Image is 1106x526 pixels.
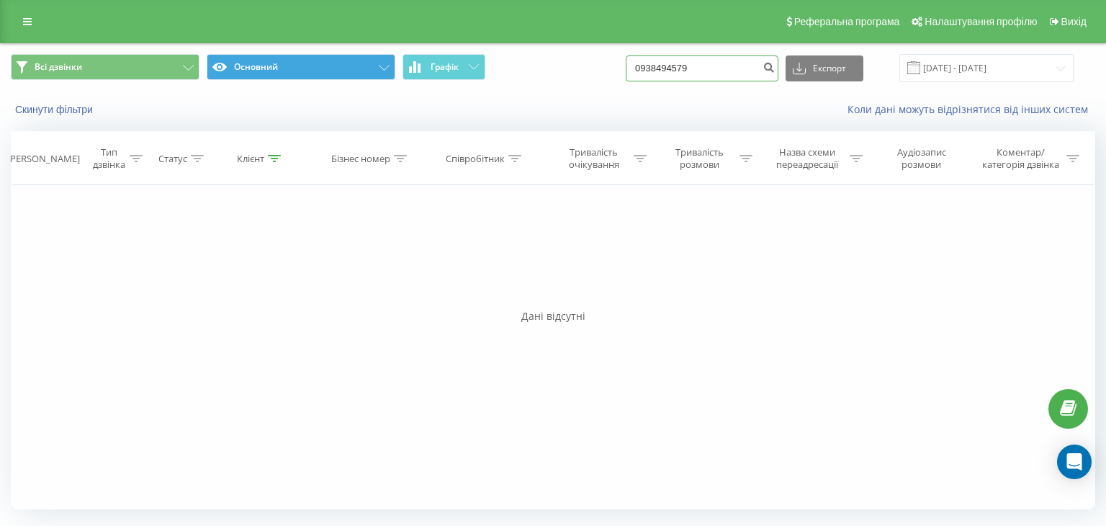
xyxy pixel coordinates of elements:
[979,146,1063,171] div: Коментар/категорія дзвінка
[557,146,630,171] div: Тривалість очікування
[11,103,100,116] button: Скинути фільтри
[403,54,485,80] button: Графік
[1057,445,1092,479] div: Open Intercom Messenger
[207,54,395,80] button: Основний
[331,153,390,165] div: Бізнес номер
[848,102,1095,116] a: Коли дані можуть відрізнятися вiд інших систем
[925,16,1037,27] span: Налаштування профілю
[237,153,264,165] div: Клієнт
[794,16,900,27] span: Реферальна програма
[35,61,82,73] span: Всі дзвінки
[158,153,187,165] div: Статус
[769,146,846,171] div: Назва схеми переадресації
[11,54,199,80] button: Всі дзвінки
[431,62,459,72] span: Графік
[879,146,964,171] div: Аудіозапис розмови
[446,153,505,165] div: Співробітник
[786,55,863,81] button: Експорт
[91,146,126,171] div: Тип дзвінка
[11,309,1095,324] div: Дані відсутні
[1061,16,1087,27] span: Вихід
[663,146,736,171] div: Тривалість розмови
[7,153,80,165] div: [PERSON_NAME]
[626,55,778,81] input: Пошук за номером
